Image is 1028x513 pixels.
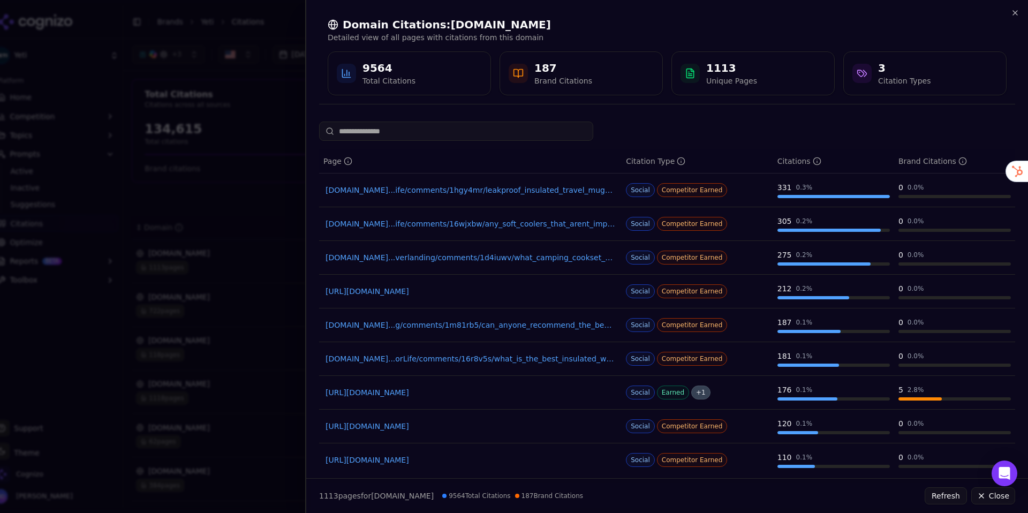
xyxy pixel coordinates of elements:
[626,419,655,433] span: Social
[777,384,792,395] div: 176
[371,492,434,500] span: [DOMAIN_NAME]
[626,156,685,167] div: Citation Type
[326,455,615,465] a: [URL][DOMAIN_NAME]
[908,251,924,259] div: 0.0 %
[796,284,813,293] div: 0.2 %
[657,284,728,298] span: Competitor Earned
[898,384,903,395] div: 5
[777,156,821,167] div: Citations
[328,17,1007,32] h2: Domain Citations: [DOMAIN_NAME]
[773,149,894,173] th: totalCitationCount
[326,252,615,263] a: [DOMAIN_NAME]...verlanding/comments/1d4iuwv/what_camping_cookset_are_you_guys_using
[657,318,728,332] span: Competitor Earned
[898,452,903,463] div: 0
[878,76,931,86] div: Citation Types
[657,386,689,399] span: Earned
[908,284,924,293] div: 0.0 %
[319,149,1015,511] div: Data table
[706,76,757,86] div: Unique Pages
[326,387,615,398] a: [URL][DOMAIN_NAME]
[898,216,903,227] div: 0
[626,183,655,197] span: Social
[534,76,592,86] div: Brand Citations
[626,453,655,467] span: Social
[657,419,728,433] span: Competitor Earned
[777,452,792,463] div: 110
[319,491,434,501] p: page s for
[908,453,924,462] div: 0.0 %
[898,182,903,193] div: 0
[326,320,615,330] a: [DOMAIN_NAME]...g/comments/1m81rb5/can_anyone_recommend_the_best_cooler_for_camping
[796,251,813,259] div: 0.2 %
[534,61,592,76] div: 187
[326,218,615,229] a: [DOMAIN_NAME]...ife/comments/16wjxbw/any_soft_coolers_that_arent_impossible_to_open
[657,251,728,265] span: Competitor Earned
[326,185,615,195] a: [DOMAIN_NAME]...ife/comments/1hgy4mr/leakproof_insulated_travel_mug_recommendations
[777,216,792,227] div: 305
[908,183,924,192] div: 0.0 %
[971,487,1015,504] button: Close
[326,421,615,432] a: [URL][DOMAIN_NAME]
[777,317,792,328] div: 187
[898,317,903,328] div: 0
[657,352,728,366] span: Competitor Earned
[796,183,813,192] div: 0.3 %
[777,418,792,429] div: 120
[908,419,924,428] div: 0.0 %
[796,217,813,225] div: 0.2 %
[442,492,510,500] span: 9564 Total Citations
[777,182,792,193] div: 331
[908,386,924,394] div: 2.8 %
[898,418,903,429] div: 0
[362,61,415,76] div: 9564
[777,283,792,294] div: 212
[626,318,655,332] span: Social
[894,149,1015,173] th: brandCitationCount
[362,76,415,86] div: Total Citations
[898,156,967,167] div: Brand Citations
[908,217,924,225] div: 0.0 %
[898,351,903,361] div: 0
[319,492,338,500] span: 1113
[657,183,728,197] span: Competitor Earned
[925,487,967,504] button: Refresh
[326,353,615,364] a: [DOMAIN_NAME]...orLife/comments/16r8v5s/what_is_the_best_insulated_water_bottle_for
[657,453,728,467] span: Competitor Earned
[908,352,924,360] div: 0.0 %
[796,318,813,327] div: 0.1 %
[796,386,813,394] div: 0.1 %
[777,250,792,260] div: 275
[796,419,813,428] div: 0.1 %
[898,250,903,260] div: 0
[657,217,728,231] span: Competitor Earned
[626,251,655,265] span: Social
[328,32,1007,43] p: Detailed view of all pages with citations from this domain
[777,351,792,361] div: 181
[898,283,903,294] div: 0
[908,318,924,327] div: 0.0 %
[323,156,352,167] div: Page
[796,352,813,360] div: 0.1 %
[626,217,655,231] span: Social
[691,386,710,399] span: + 1
[326,286,615,297] a: [URL][DOMAIN_NAME]
[626,284,655,298] span: Social
[796,453,813,462] div: 0.1 %
[626,386,655,399] span: Social
[626,352,655,366] span: Social
[878,61,931,76] div: 3
[515,492,583,500] span: 187 Brand Citations
[622,149,773,173] th: citationTypes
[706,61,757,76] div: 1113
[319,149,622,173] th: page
